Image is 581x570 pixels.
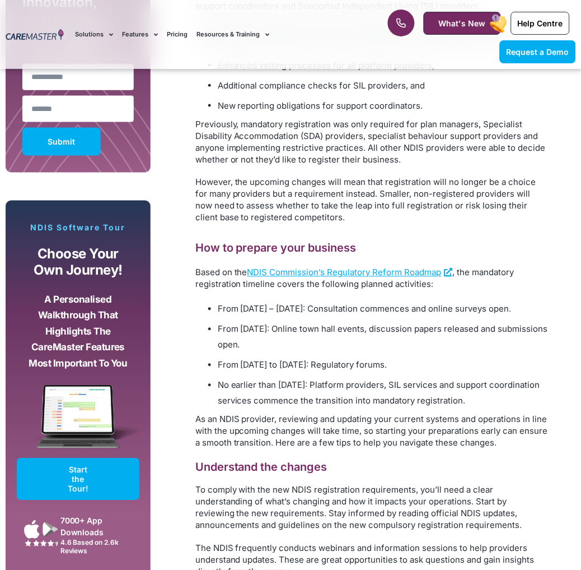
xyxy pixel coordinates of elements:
[24,520,40,539] img: Apple App Store Icon
[195,414,548,448] span: As an NDIS provider, reviewing and updating your current systems and operations in line with the ...
[507,47,569,57] span: Request a Demo
[60,539,134,555] div: 4.6 Based on 2.6k Reviews
[218,100,423,111] span: New reporting obligations for support coordinators.
[167,16,188,53] a: Pricing
[75,16,113,53] a: Solutions
[17,223,139,233] p: NDIS Software Tour
[68,465,88,494] span: Start the Tour!
[25,247,131,279] p: Choose your own journey!
[196,16,269,53] a: Resources & Training
[22,128,101,156] button: Submit
[60,515,134,539] div: 7000+ App Downloads
[122,16,158,53] a: Features
[218,380,540,406] span: No earlier than [DATE]: Platform providers, SIL services and support coordination services commen...
[6,29,64,41] img: CareMaster Logo
[218,324,548,350] span: From [DATE]: Online town hall events, discussion papers released and submissions open.
[511,12,570,35] a: Help Centre
[424,12,501,35] a: What's New
[17,458,139,501] a: Start the Tour!
[195,119,546,165] span: Previously, mandatory registration was only required for plan managers, Specialist Disability Acc...
[218,304,512,314] span: From [DATE] – [DATE]: Consultation commences and online surveys open.
[25,292,131,372] p: A personalised walkthrough that highlights the CareMaster features most important to you
[518,18,563,28] span: Help Centre
[218,80,425,91] span: Additional compliance checks for SIL providers, and
[218,360,387,370] span: From [DATE] to [DATE]: Regulatory forums.
[48,139,76,145] span: Submit
[195,485,522,531] span: To comply with the new NDIS registration requirements, you’ll need a clear understanding of what’...
[195,267,514,290] span: , the mandatory registration timeline covers the following planned activities:
[247,267,453,278] a: NDIS Commission’s Regulatory Reform Roadmap
[195,177,536,223] span: However, the upcoming changes will mean that registration will no longer be a choice for many pro...
[195,267,247,278] span: Based on the
[439,18,486,28] span: What's New
[500,40,576,63] a: Request a Demo
[43,521,58,538] img: Google Play App Icon
[195,241,548,256] h2: How to prepare your business
[75,16,371,53] nav: Menu
[25,540,58,547] img: Google Play Store App Review Stars
[195,460,548,475] h3: Understand the changes
[247,267,442,278] span: NDIS Commission’s Regulatory Reform Roadmap
[17,385,139,458] img: CareMaster Software Mockup on Screen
